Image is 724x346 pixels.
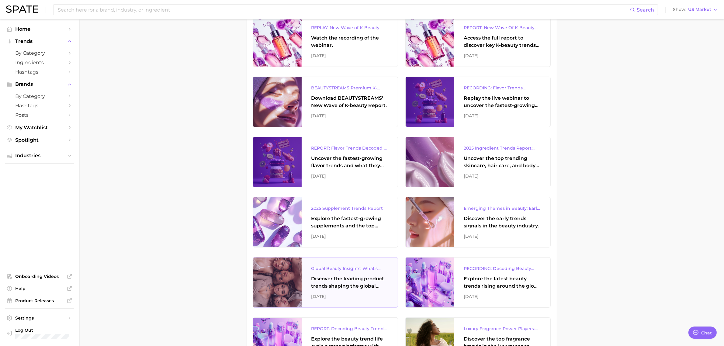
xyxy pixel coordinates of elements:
[464,24,541,31] div: REPORT: New Wave Of K-Beauty: [GEOGRAPHIC_DATA]’s Trending Innovations In Skincare & Color Cosmetics
[15,298,64,303] span: Product Releases
[5,151,74,160] button: Industries
[15,81,64,87] span: Brands
[673,8,686,11] span: Show
[253,137,398,187] a: REPORT: Flavor Trends Decoded - What's New & What's Next According to TikTok & GoogleUncover the ...
[464,84,541,92] div: RECORDING: Flavor Trends Decoded - What's New & What's Next According to TikTok & Google
[464,233,541,240] div: [DATE]
[311,52,388,59] div: [DATE]
[464,215,541,230] div: Discover the early trends signals in the beauty industry.
[311,34,388,49] div: Watch the recording of the webinar.
[311,325,388,332] div: REPORT: Decoding Beauty Trends & Platform Dynamics on Google, TikTok & Instagram
[15,26,64,32] span: Home
[311,95,388,109] div: Download BEAUTYSTREAMS' New Wave of K-beauty Report.
[5,24,74,34] a: Home
[405,257,551,308] a: RECORDING: Decoding Beauty Trends & Platform Dynamics on Google, TikTok & InstagramExplore the la...
[15,69,64,75] span: Hashtags
[15,112,64,118] span: Posts
[405,77,551,127] a: RECORDING: Flavor Trends Decoded - What's New & What's Next According to TikTok & GoogleReplay th...
[5,110,74,120] a: Posts
[464,325,541,332] div: Luxury Fragrance Power Players: Consumers’ Brand Favorites
[5,67,74,77] a: Hashtags
[253,77,398,127] a: BEAUTYSTREAMS Premium K-beauty Trends ReportDownload BEAUTYSTREAMS' New Wave of K-beauty Report.[...
[637,7,654,13] span: Search
[464,265,541,272] div: RECORDING: Decoding Beauty Trends & Platform Dynamics on Google, TikTok & Instagram
[464,275,541,290] div: Explore the latest beauty trends rising around the globe and gain a clear understanding of consum...
[15,137,64,143] span: Spotlight
[311,112,388,119] div: [DATE]
[253,16,398,67] a: REPLAY: New Wave of K-BeautyWatch the recording of the webinar.[DATE]
[5,284,74,293] a: Help
[5,272,74,281] a: Onboarding Videos
[15,286,64,291] span: Help
[311,275,388,290] div: Discover the leading product trends shaping the global beauty market.
[5,101,74,110] a: Hashtags
[311,205,388,212] div: 2025 Supplement Trends Report
[311,293,388,300] div: [DATE]
[464,52,541,59] div: [DATE]
[311,172,388,180] div: [DATE]
[5,296,74,305] a: Product Releases
[15,103,64,109] span: Hashtags
[5,58,74,67] a: Ingredients
[15,39,64,44] span: Trends
[6,5,38,13] img: SPATE
[464,172,541,180] div: [DATE]
[464,112,541,119] div: [DATE]
[671,6,719,14] button: ShowUS Market
[311,144,388,152] div: REPORT: Flavor Trends Decoded - What's New & What's Next According to TikTok & Google
[57,5,630,15] input: Search here for a brand, industry, or ingredient
[15,93,64,99] span: by Category
[405,16,551,67] a: REPORT: New Wave Of K-Beauty: [GEOGRAPHIC_DATA]’s Trending Innovations In Skincare & Color Cosmet...
[5,135,74,145] a: Spotlight
[15,60,64,65] span: Ingredients
[405,197,551,247] a: Emerging Themes in Beauty: Early Trend Signals with Big PotentialDiscover the early trends signal...
[15,50,64,56] span: by Category
[464,95,541,109] div: Replay the live webinar to uncover the fastest-growing flavor trends and what they signal about e...
[15,315,64,321] span: Settings
[464,155,541,169] div: Uncover the top trending skincare, hair care, and body care ingredients capturing attention on Go...
[15,125,64,130] span: My Watchlist
[311,84,388,92] div: BEAUTYSTREAMS Premium K-beauty Trends Report
[253,197,398,247] a: 2025 Supplement Trends ReportExplore the fastest-growing supplements and the top wellness concern...
[311,265,388,272] div: Global Beauty Insights: What's Trending & What's Ahead?
[5,313,74,323] a: Settings
[688,8,711,11] span: US Market
[464,205,541,212] div: Emerging Themes in Beauty: Early Trend Signals with Big Potential
[311,24,388,31] div: REPLAY: New Wave of K-Beauty
[464,144,541,152] div: 2025 Ingredient Trends Report: The Ingredients Defining Beauty in [DATE]
[15,327,75,333] span: Log Out
[5,123,74,132] a: My Watchlist
[311,215,388,230] div: Explore the fastest-growing supplements and the top wellness concerns driving consumer demand
[5,92,74,101] a: by Category
[15,274,64,279] span: Onboarding Videos
[5,326,74,341] a: Log out. Currently logged in with e-mail mzreik@lashcoholding.com.
[15,153,64,158] span: Industries
[464,34,541,49] div: Access the full report to discover key K-beauty trends influencing [DATE] beauty market
[5,37,74,46] button: Trends
[5,80,74,89] button: Brands
[5,48,74,58] a: by Category
[464,293,541,300] div: [DATE]
[311,233,388,240] div: [DATE]
[311,155,388,169] div: Uncover the fastest-growing flavor trends and what they signal about evolving consumer tastes.
[253,257,398,308] a: Global Beauty Insights: What's Trending & What's Ahead?Discover the leading product trends shapin...
[405,137,551,187] a: 2025 Ingredient Trends Report: The Ingredients Defining Beauty in [DATE]Uncover the top trending ...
